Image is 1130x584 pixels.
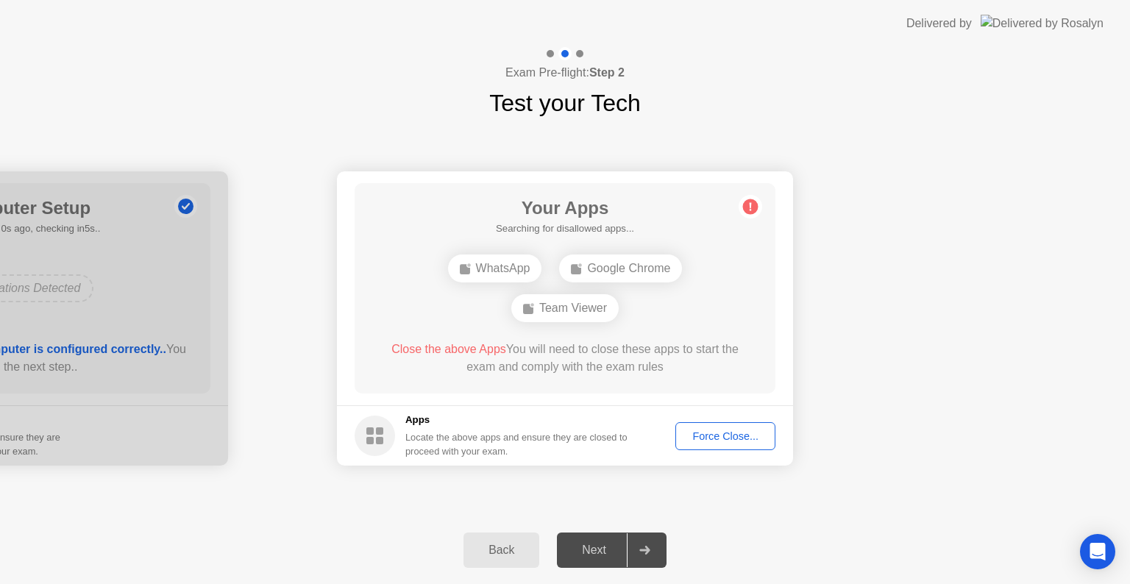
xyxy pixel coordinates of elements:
div: Back [468,544,535,557]
h5: Searching for disallowed apps... [496,221,634,236]
div: Google Chrome [559,254,682,282]
h5: Apps [405,413,628,427]
b: Step 2 [589,66,625,79]
div: Delivered by [906,15,972,32]
h1: Your Apps [496,195,634,221]
span: Close the above Apps [391,343,506,355]
div: WhatsApp [448,254,542,282]
div: Open Intercom Messenger [1080,534,1115,569]
div: Team Viewer [511,294,619,322]
div: Next [561,544,627,557]
button: Force Close... [675,422,775,450]
div: You will need to close these apps to start the exam and comply with the exam rules [376,341,755,376]
img: Delivered by Rosalyn [981,15,1104,32]
button: Next [557,533,667,568]
h1: Test your Tech [489,85,641,121]
button: Back [463,533,539,568]
h4: Exam Pre-flight: [505,64,625,82]
div: Locate the above apps and ensure they are closed to proceed with your exam. [405,430,628,458]
div: Force Close... [681,430,770,442]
